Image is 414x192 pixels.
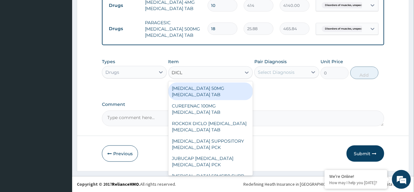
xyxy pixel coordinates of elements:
a: RelianceHMO [112,182,139,187]
div: Chat with us now [33,35,105,43]
div: [MEDICAL_DATA] 50MG [MEDICAL_DATA] TAB [168,83,253,100]
td: Drugs [106,23,142,35]
div: Minimize live chat window [103,3,118,18]
div: Redefining Heath Insurance in [GEOGRAPHIC_DATA] using Telemedicine and Data Science! [243,181,409,188]
div: We're Online! [329,173,383,179]
td: PARAGESIC [MEDICAL_DATA] 500MG [MEDICAL_DATA] TAB [142,16,204,41]
strong: Copyright © 2017 . [77,182,140,187]
span: Disorders of muscles, unspecif... [322,2,368,8]
textarea: Type your message and hit 'Enter' [3,126,119,148]
div: Drugs [105,69,119,75]
label: Comment [102,102,384,107]
div: ROCKOX DICLO [MEDICAL_DATA] [MEDICAL_DATA] TAB [168,118,253,135]
div: Select Diagnosis [258,69,295,75]
div: CUREFENAC 100MG [MEDICAL_DATA] TAB [168,100,253,118]
img: d_794563401_company_1708531726252_794563401 [12,31,25,47]
div: JUBUCAP [MEDICAL_DATA] [MEDICAL_DATA] PCK [168,153,253,171]
label: Unit Price [321,58,343,65]
button: Submit [347,145,384,162]
div: [MEDICAL_DATA] SUPPOSITORY [MEDICAL_DATA] PCK [168,135,253,153]
button: Add [350,67,379,79]
label: Item [168,58,179,65]
button: Previous [102,145,138,162]
label: Pair Diagnosis [254,58,287,65]
p: How may I help you today? [329,180,383,185]
label: Types [102,59,115,64]
span: We're online! [36,57,87,120]
div: [MEDICAL_DATA] 50MG*10 SUPP [MEDICAL_DATA] PCK [168,171,253,188]
span: Disorders of muscles, unspecif... [322,26,368,32]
